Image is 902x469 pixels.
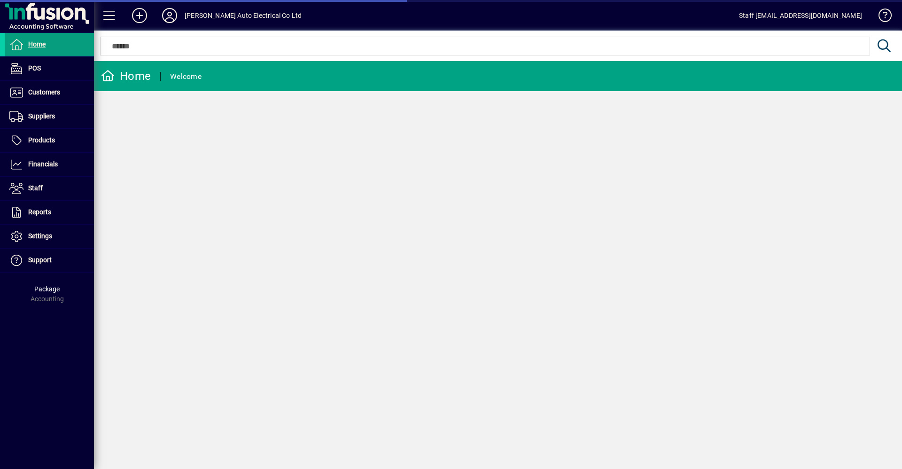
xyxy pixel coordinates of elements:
[5,81,94,104] a: Customers
[28,184,43,192] span: Staff
[5,153,94,176] a: Financials
[155,7,185,24] button: Profile
[5,177,94,200] a: Staff
[28,64,41,72] span: POS
[5,57,94,80] a: POS
[28,88,60,96] span: Customers
[28,112,55,120] span: Suppliers
[5,249,94,272] a: Support
[5,105,94,128] a: Suppliers
[28,136,55,144] span: Products
[170,69,202,84] div: Welcome
[28,160,58,168] span: Financials
[5,201,94,224] a: Reports
[28,232,52,240] span: Settings
[28,208,51,216] span: Reports
[5,225,94,248] a: Settings
[34,285,60,293] span: Package
[185,8,302,23] div: [PERSON_NAME] Auto Electrical Co Ltd
[101,69,151,84] div: Home
[5,129,94,152] a: Products
[739,8,862,23] div: Staff [EMAIL_ADDRESS][DOMAIN_NAME]
[28,40,46,48] span: Home
[871,2,890,32] a: Knowledge Base
[28,256,52,264] span: Support
[124,7,155,24] button: Add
